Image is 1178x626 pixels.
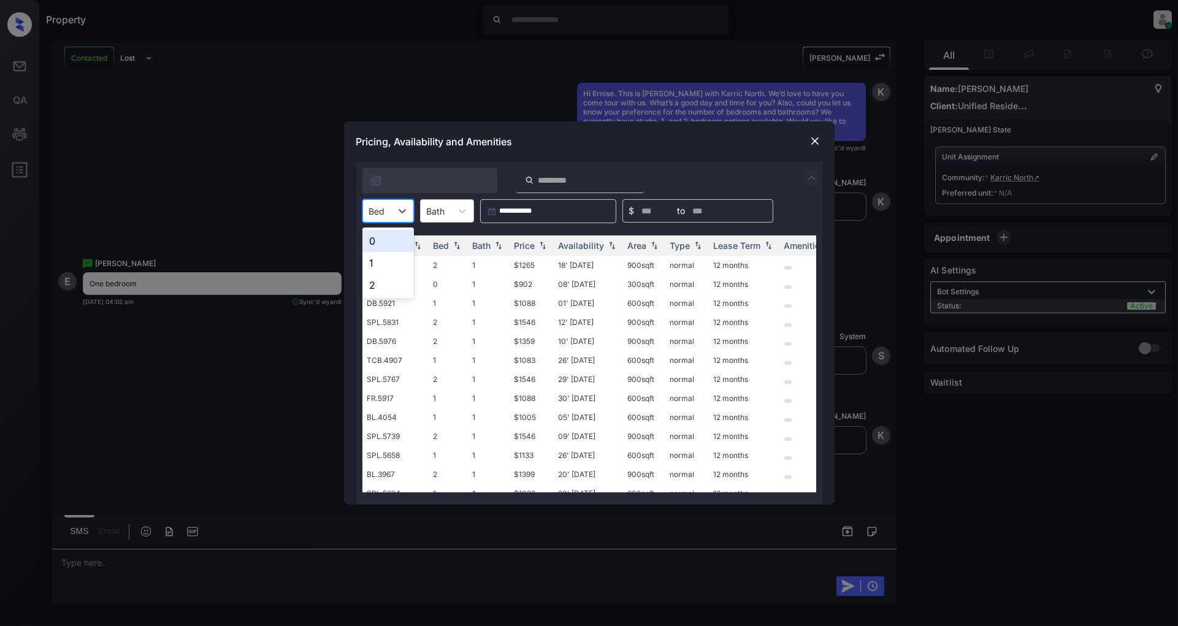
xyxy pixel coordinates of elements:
td: $1265 [510,256,554,275]
td: $1546 [510,313,554,332]
img: icon-zuma [370,175,382,187]
td: SPL.5739 [362,427,429,446]
td: normal [665,370,709,389]
td: 12 months [709,256,779,275]
td: TCB.4907 [362,351,429,370]
td: 2 [429,427,468,446]
td: normal [665,275,709,294]
td: 2 [429,313,468,332]
td: 300 sqft [623,275,665,294]
td: 1 [429,408,468,427]
td: 1 [468,370,510,389]
td: 30' [DATE] [554,389,623,408]
td: 1 [429,484,468,503]
img: sorting [411,242,424,250]
img: close [809,135,821,147]
div: Pricing, Availability and Amenities [344,121,835,162]
td: 0 [429,275,468,294]
td: 01' [DATE] [554,294,623,313]
img: sorting [606,242,618,250]
td: 12 months [709,389,779,408]
td: 900 sqft [623,332,665,351]
img: sorting [492,242,505,250]
td: FR.5917 [362,389,429,408]
td: 18' [DATE] [554,256,623,275]
td: 1 [429,351,468,370]
td: 2 [429,465,468,484]
td: 12 months [709,332,779,351]
span: $ [629,204,635,218]
td: 26' [DATE] [554,446,623,465]
td: BL.3967 [362,465,429,484]
td: $1399 [510,465,554,484]
td: 1 [429,389,468,408]
div: 2 [362,274,414,296]
td: DB.5921 [362,294,429,313]
td: normal [665,484,709,503]
td: 900 sqft [623,370,665,389]
td: 1 [468,332,510,351]
img: sorting [762,242,774,250]
td: 1 [468,313,510,332]
div: Amenities [784,240,825,251]
td: 900 sqft [623,256,665,275]
td: 20' [DATE] [554,465,623,484]
td: 05' [DATE] [554,408,623,427]
img: icon-zuma [805,170,819,185]
div: Availability [559,240,605,251]
td: 1 [468,256,510,275]
td: 2 [429,370,468,389]
td: 2 [429,256,468,275]
td: 20' [DATE] [554,484,623,503]
td: $1546 [510,370,554,389]
td: 12 months [709,313,779,332]
td: normal [665,332,709,351]
span: to [678,204,686,218]
div: 1 [362,252,414,274]
div: 0 [362,230,414,252]
td: 08' [DATE] [554,275,623,294]
td: 600 sqft [623,351,665,370]
td: $1359 [510,332,554,351]
td: $902 [510,275,554,294]
td: 1 [468,446,510,465]
td: 12 months [709,484,779,503]
img: icon-zuma [525,175,534,186]
td: 1 [468,484,510,503]
td: 12 months [709,294,779,313]
img: sorting [537,242,549,250]
td: 600 sqft [623,446,665,465]
td: 12' [DATE] [554,313,623,332]
td: SPL.5658 [362,446,429,465]
td: normal [665,313,709,332]
td: $1133 [510,446,554,465]
td: 900 sqft [623,465,665,484]
td: BL.4054 [362,408,429,427]
td: 600 sqft [623,389,665,408]
td: 1 [468,389,510,408]
td: normal [665,465,709,484]
td: 2 [429,332,468,351]
td: $1036 [510,484,554,503]
td: 1 [468,427,510,446]
td: 12 months [709,427,779,446]
td: 600 sqft [623,408,665,427]
td: 12 months [709,408,779,427]
div: Price [514,240,535,251]
div: Bath [473,240,491,251]
td: 26' [DATE] [554,351,623,370]
td: SPL.5767 [362,370,429,389]
td: normal [665,294,709,313]
td: $1546 [510,427,554,446]
td: $1005 [510,408,554,427]
img: sorting [648,242,660,250]
td: 12 months [709,465,779,484]
td: 29' [DATE] [554,370,623,389]
td: normal [665,446,709,465]
div: Lease Term [714,240,761,251]
td: SPL.5634 [362,484,429,503]
td: 09' [DATE] [554,427,623,446]
td: DB.5976 [362,332,429,351]
td: 12 months [709,446,779,465]
td: $1088 [510,294,554,313]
